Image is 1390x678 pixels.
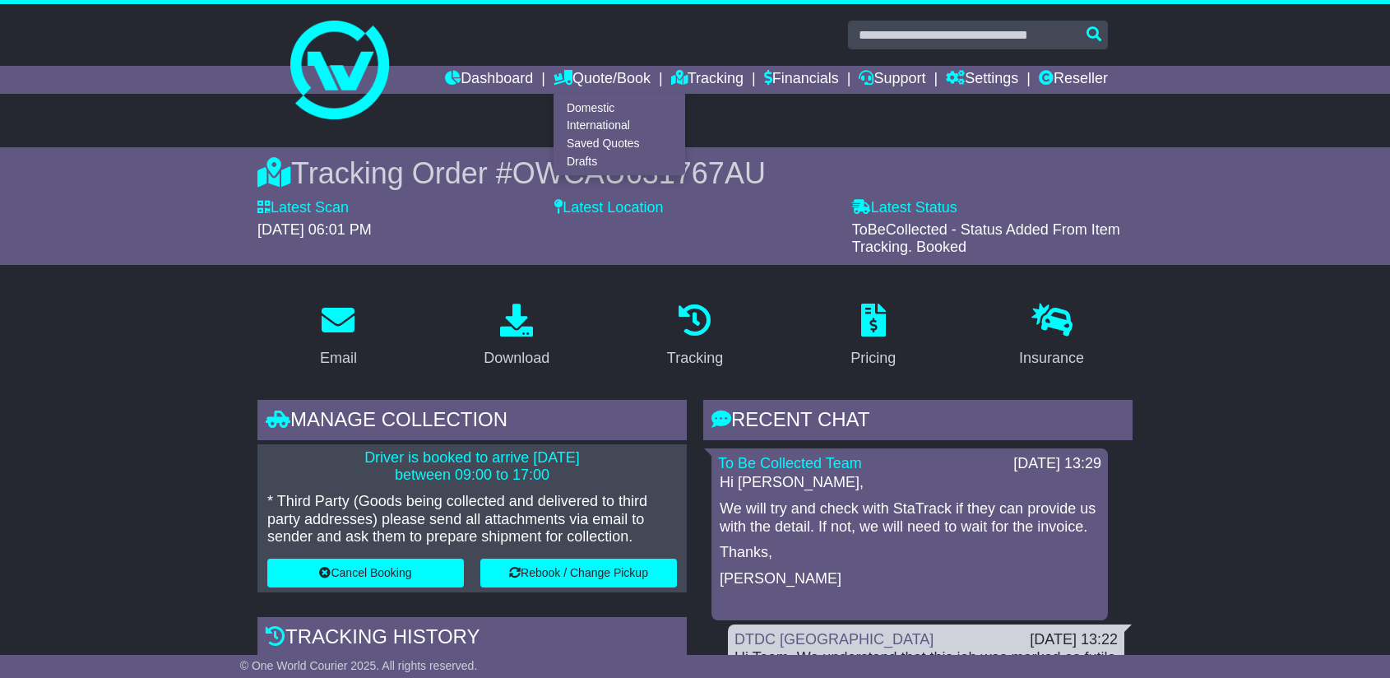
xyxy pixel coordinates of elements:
a: Drafts [554,152,684,170]
a: Domestic [554,99,684,117]
div: Pricing [850,347,896,369]
a: International [554,117,684,135]
a: Dashboard [445,66,533,94]
a: Financials [764,66,839,94]
button: Rebook / Change Pickup [480,559,677,587]
span: [DATE] 06:01 PM [257,221,372,238]
div: Download [484,347,549,369]
a: DTDC [GEOGRAPHIC_DATA] [734,631,934,648]
button: Cancel Booking [267,559,464,587]
label: Latest Scan [257,199,349,217]
div: Tracking Order # [257,156,1133,191]
p: Hi [PERSON_NAME], [720,474,1100,492]
label: Latest Status [852,199,957,217]
span: OWCAU631767AU [512,156,766,190]
a: Support [859,66,925,94]
span: © One World Courier 2025. All rights reserved. [240,659,478,672]
a: Quote/Book [554,66,651,94]
a: Tracking [656,298,734,375]
label: Latest Location [554,199,663,217]
a: Download [473,298,560,375]
p: Driver is booked to arrive [DATE] between 09:00 to 17:00 [267,449,677,485]
div: [DATE] 13:29 [1013,455,1101,473]
a: To Be Collected Team [718,455,862,471]
a: Pricing [840,298,906,375]
div: Email [320,347,357,369]
a: Reseller [1039,66,1108,94]
div: RECENT CHAT [703,400,1133,444]
span: ToBeCollected - Status Added From Item Tracking. Booked [852,221,1120,256]
div: [DATE] 13:22 [1030,631,1118,649]
a: Insurance [1008,298,1095,375]
a: Saved Quotes [554,135,684,153]
div: Quote/Book [554,94,685,175]
div: Tracking history [257,617,687,662]
p: We will try and check with StaTrack if they can provide us with the detail. If not, we will need ... [720,500,1100,536]
a: Tracking [671,66,744,94]
div: Tracking [667,347,723,369]
p: Thanks, [720,544,1100,562]
a: Email [309,298,368,375]
div: Insurance [1019,347,1084,369]
div: Manage collection [257,400,687,444]
p: * Third Party (Goods being collected and delivered to third party addresses) please send all atta... [267,493,677,546]
p: [PERSON_NAME] [720,570,1100,588]
a: Settings [946,66,1018,94]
